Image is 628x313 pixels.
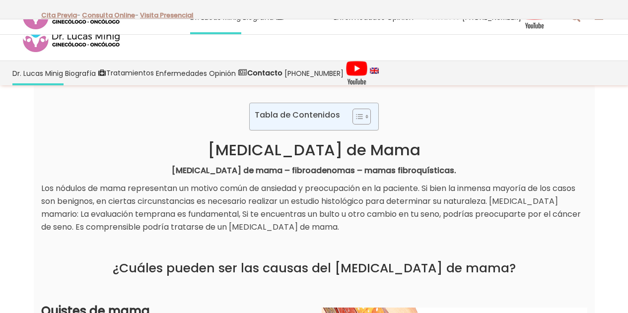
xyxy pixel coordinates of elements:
img: Videos Youtube Ginecología [523,4,546,29]
p: - [41,9,80,22]
h1: [MEDICAL_DATA] de Mama [41,140,587,159]
span: Dr. Lucas Minig [12,67,63,79]
span: Opinión [209,67,236,79]
a: Opinión [208,61,237,85]
strong: Contacto [247,68,282,78]
a: Enfermedades [155,61,208,85]
span: Enfermedades [156,67,207,79]
p: - [82,9,139,22]
a: Visita Presencial [140,10,194,20]
strong: [MEDICAL_DATA] de mama – fibroadenomas – mamas fibroquísticas. [172,165,456,176]
a: Contacto [237,61,283,85]
a: Biografía [64,61,97,85]
p: Los nódulos de mama representan un motivo común de ansiedad y preocupación en la paciente. Si bie... [41,182,587,234]
a: [PHONE_NUMBER] [283,61,345,85]
a: Videos Youtube Ginecología [345,61,369,85]
a: Toggle Table of Content [345,108,368,125]
span: Biografía [65,67,96,79]
h2: ¿Cuáles pueden ser las causas del [MEDICAL_DATA] de mama? [41,261,587,276]
a: language english [369,61,380,85]
a: Tratamientos [97,61,155,85]
span: Tratamientos [106,67,154,79]
img: Videos Youtube Ginecología [346,61,368,85]
a: Cita Previa [41,10,77,20]
a: Consulta Online [82,10,135,20]
img: language english [370,67,379,73]
span: [PHONE_NUMBER] [284,67,344,79]
a: Dr. Lucas Minig [11,61,64,85]
p: Tabla de Contenidos [255,109,340,121]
